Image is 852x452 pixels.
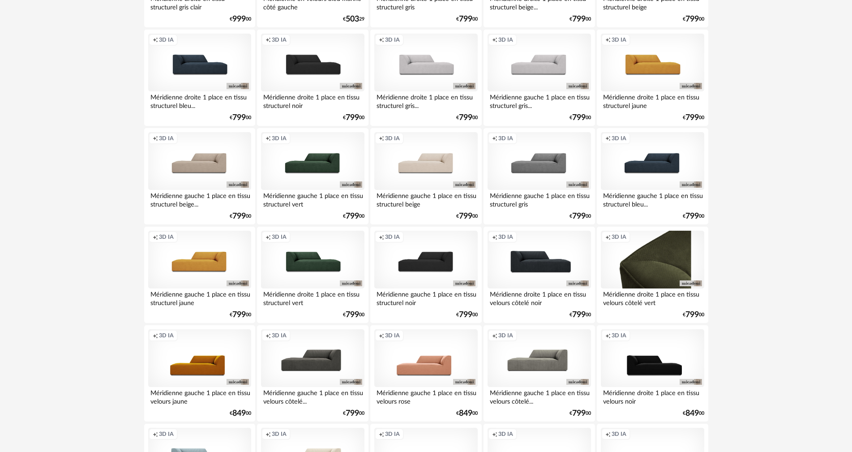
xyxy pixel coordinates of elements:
[374,288,477,306] div: Méridienne gauche 1 place en tissu structurel noir
[257,325,368,422] a: Creation icon 3D IA Méridienne gauche 1 place en tissu velours côtelé... €79900
[374,387,477,405] div: Méridienne gauche 1 place en tissu velours rose
[484,227,595,323] a: Creation icon 3D IA Méridienne droite 1 place en tissu velours côtelé noir €79900
[612,430,626,438] span: 3D IA
[685,213,699,220] span: 799
[148,190,251,208] div: Méridienne gauche 1 place en tissu structurel beige...
[232,115,246,121] span: 799
[261,91,364,109] div: Méridienne droite 1 place en tissu structurel noir
[343,115,364,121] div: € 00
[492,233,497,241] span: Creation icon
[343,16,364,22] div: € 29
[612,135,626,142] span: 3D IA
[379,332,384,339] span: Creation icon
[232,410,246,417] span: 849
[498,135,513,142] span: 3D IA
[230,115,251,121] div: € 00
[230,312,251,318] div: € 00
[144,227,255,323] a: Creation icon 3D IA Méridienne gauche 1 place en tissu structurel jaune €79900
[261,387,364,405] div: Méridienne gauche 1 place en tissu velours côtelé...
[498,233,513,241] span: 3D IA
[261,288,364,306] div: Méridienne droite 1 place en tissu structurel vert
[159,233,174,241] span: 3D IA
[374,91,477,109] div: Méridienne droite 1 place en tissu structurel gris...
[346,213,359,220] span: 799
[459,115,472,121] span: 799
[601,190,704,208] div: Méridienne gauche 1 place en tissu structurel bleu...
[456,16,478,22] div: € 00
[488,288,591,306] div: Méridienne droite 1 place en tissu velours côtelé noir
[232,16,246,22] span: 999
[370,227,481,323] a: Creation icon 3D IA Méridienne gauche 1 place en tissu structurel noir €79900
[569,410,591,417] div: € 00
[597,227,708,323] a: Creation icon 3D IA Méridienne droite 1 place en tissu velours côtelé vert €79900
[265,135,271,142] span: Creation icon
[597,30,708,126] a: Creation icon 3D IA Méridienne droite 1 place en tissu structurel jaune €79900
[683,115,704,121] div: € 00
[488,387,591,405] div: Méridienne gauche 1 place en tissu velours côtelé...
[569,312,591,318] div: € 00
[488,91,591,109] div: Méridienne gauche 1 place en tissu structurel gris...
[144,30,255,126] a: Creation icon 3D IA Méridienne droite 1 place en tissu structurel bleu... €79900
[379,430,384,438] span: Creation icon
[569,16,591,22] div: € 00
[272,135,287,142] span: 3D IA
[488,190,591,208] div: Méridienne gauche 1 place en tissu structurel gris
[346,410,359,417] span: 799
[569,213,591,220] div: € 00
[601,91,704,109] div: Méridienne droite 1 place en tissu structurel jaune
[683,213,704,220] div: € 00
[685,16,699,22] span: 799
[605,233,611,241] span: Creation icon
[597,325,708,422] a: Creation icon 3D IA Méridienne droite 1 place en tissu velours noir €84900
[498,430,513,438] span: 3D IA
[346,115,359,121] span: 799
[144,325,255,422] a: Creation icon 3D IA Méridienne gauche 1 place en tissu velours jaune €84900
[484,325,595,422] a: Creation icon 3D IA Méridienne gauche 1 place en tissu velours côtelé... €79900
[272,36,287,43] span: 3D IA
[601,387,704,405] div: Méridienne droite 1 place en tissu velours noir
[572,16,586,22] span: 799
[379,233,384,241] span: Creation icon
[272,332,287,339] span: 3D IA
[144,128,255,225] a: Creation icon 3D IA Méridienne gauche 1 place en tissu structurel beige... €79900
[257,30,368,126] a: Creation icon 3D IA Méridienne droite 1 place en tissu structurel noir €79900
[572,312,586,318] span: 799
[492,430,497,438] span: Creation icon
[385,430,400,438] span: 3D IA
[265,430,271,438] span: Creation icon
[265,233,271,241] span: Creation icon
[597,128,708,225] a: Creation icon 3D IA Méridienne gauche 1 place en tissu structurel bleu... €79900
[230,213,251,220] div: € 00
[685,115,699,121] span: 799
[159,36,174,43] span: 3D IA
[346,16,359,22] span: 503
[605,430,611,438] span: Creation icon
[265,36,271,43] span: Creation icon
[230,410,251,417] div: € 00
[612,332,626,339] span: 3D IA
[685,410,699,417] span: 849
[605,332,611,339] span: Creation icon
[492,36,497,43] span: Creation icon
[572,213,586,220] span: 799
[370,325,481,422] a: Creation icon 3D IA Méridienne gauche 1 place en tissu velours rose €84900
[683,410,704,417] div: € 00
[498,36,513,43] span: 3D IA
[572,115,586,121] span: 799
[572,410,586,417] span: 799
[379,135,384,142] span: Creation icon
[456,115,478,121] div: € 00
[272,233,287,241] span: 3D IA
[484,128,595,225] a: Creation icon 3D IA Méridienne gauche 1 place en tissu structurel gris €79900
[492,332,497,339] span: Creation icon
[612,36,626,43] span: 3D IA
[385,135,400,142] span: 3D IA
[159,430,174,438] span: 3D IA
[272,430,287,438] span: 3D IA
[459,16,472,22] span: 799
[569,115,591,121] div: € 00
[148,387,251,405] div: Méridienne gauche 1 place en tissu velours jaune
[612,233,626,241] span: 3D IA
[484,30,595,126] a: Creation icon 3D IA Méridienne gauche 1 place en tissu structurel gris... €79900
[601,288,704,306] div: Méridienne droite 1 place en tissu velours côtelé vert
